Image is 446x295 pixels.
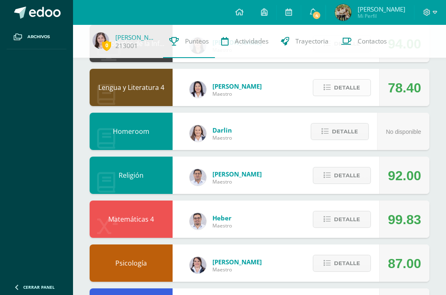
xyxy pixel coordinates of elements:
span: Darlin [212,126,232,134]
button: Detalle [313,211,371,228]
span: No disponible [386,128,421,135]
div: Psicología [90,244,173,282]
span: [PERSON_NAME] [212,258,262,266]
div: 92.00 [388,157,421,194]
a: [PERSON_NAME] [115,33,157,41]
div: Religión [90,157,173,194]
span: Maestro [212,134,232,141]
img: 4f58a82ddeaaa01b48eeba18ee71a186.png [190,257,206,273]
a: Trayectoria [275,25,335,58]
span: 0 [102,40,111,51]
a: Punteos [163,25,215,58]
span: Detalle [334,80,360,95]
div: 87.00 [388,245,421,282]
button: Detalle [311,123,369,140]
span: Heber [212,214,232,222]
span: Detalle [334,212,360,227]
span: Trayectoria [295,37,329,46]
a: Archivos [7,25,66,49]
div: 78.40 [388,69,421,106]
span: Maestro [212,266,262,273]
span: Actividades [235,37,268,46]
span: Detalle [332,124,358,139]
span: [PERSON_NAME] [212,170,262,178]
span: Archivos [27,34,50,40]
span: Punteos [185,37,209,46]
span: Mi Perfil [358,12,405,19]
span: Cerrar panel [23,284,55,290]
img: 794815d7ffad13252b70ea13fddba508.png [190,125,206,142]
div: Lengua y Literatura 4 [90,69,173,106]
img: fd1196377973db38ffd7ffd912a4bf7e.png [190,81,206,98]
span: Contactos [358,37,387,46]
img: 54231652241166600daeb3395b4f1510.png [190,213,206,230]
a: Actividades [215,25,275,58]
div: Homeroom [90,113,173,150]
div: 99.83 [388,201,421,238]
span: [PERSON_NAME] [358,5,405,13]
button: Detalle [313,79,371,96]
img: 15aaa72b904403ebb7ec886ca542c491.png [190,169,206,186]
img: 7c77d7145678e0f32de3ef581a6b6d6b.png [335,4,351,21]
span: Maestro [212,222,232,229]
span: Maestro [212,178,262,185]
a: Contactos [335,25,393,58]
span: 4 [312,11,321,20]
span: Detalle [334,256,360,271]
span: [PERSON_NAME] [212,82,262,90]
img: a9f8c04e9fece371e1d4e5486ae1cb72.png [93,32,109,49]
button: Detalle [313,255,371,272]
span: Maestro [212,90,262,97]
div: Matemáticas 4 [90,201,173,238]
a: 213001 [115,41,138,50]
span: Detalle [334,168,360,183]
button: Detalle [313,167,371,184]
